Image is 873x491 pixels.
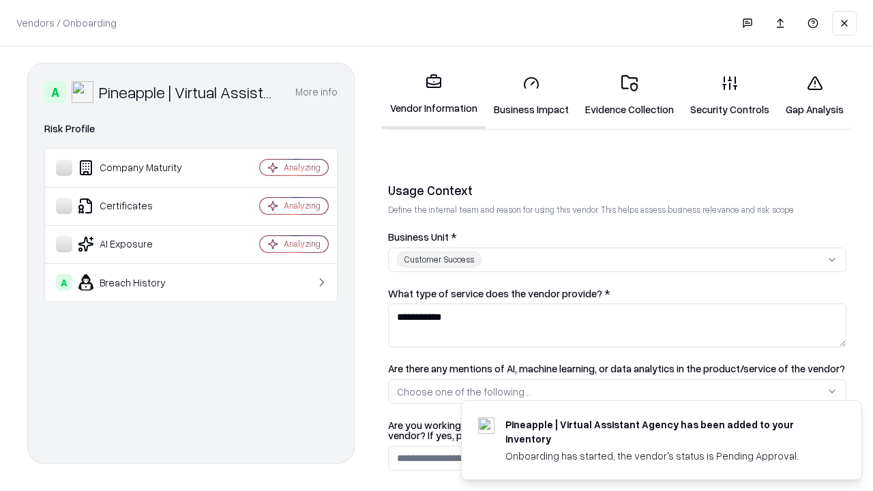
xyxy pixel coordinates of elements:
[388,420,846,441] label: Are you working with the Bausch and Lomb procurement/legal to get the contract in place with the ...
[388,232,846,242] label: Business Unit *
[388,379,846,404] button: Choose one of the following...
[56,274,72,291] div: A
[505,449,829,463] div: Onboarding has started, the vendor's status is Pending Approval.
[295,80,338,104] button: More info
[44,121,338,137] div: Risk Profile
[388,204,846,215] p: Define the internal team and reason for using this vendor. This helps assess business relevance a...
[56,274,219,291] div: Breach History
[382,63,486,129] a: Vendor Information
[478,417,494,434] img: trypineapple.com
[284,238,321,250] div: Analyzing
[682,64,778,128] a: Security Controls
[397,385,531,399] div: Choose one of the following...
[72,81,93,103] img: Pineapple | Virtual Assistant Agency
[577,64,682,128] a: Evidence Collection
[388,288,846,299] label: What type of service does the vendor provide? *
[388,363,846,374] label: Are there any mentions of AI, machine learning, or data analytics in the product/service of the v...
[486,64,577,128] a: Business Impact
[284,162,321,173] div: Analyzing
[99,81,279,103] div: Pineapple | Virtual Assistant Agency
[16,16,117,30] p: Vendors / Onboarding
[56,198,219,214] div: Certificates
[778,64,852,128] a: Gap Analysis
[44,81,66,103] div: A
[388,248,846,272] button: Customer Success
[56,160,219,176] div: Company Maturity
[388,182,846,198] div: Usage Context
[505,417,829,446] div: Pineapple | Virtual Assistant Agency has been added to your inventory
[56,236,219,252] div: AI Exposure
[284,200,321,211] div: Analyzing
[397,252,482,267] div: Customer Success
